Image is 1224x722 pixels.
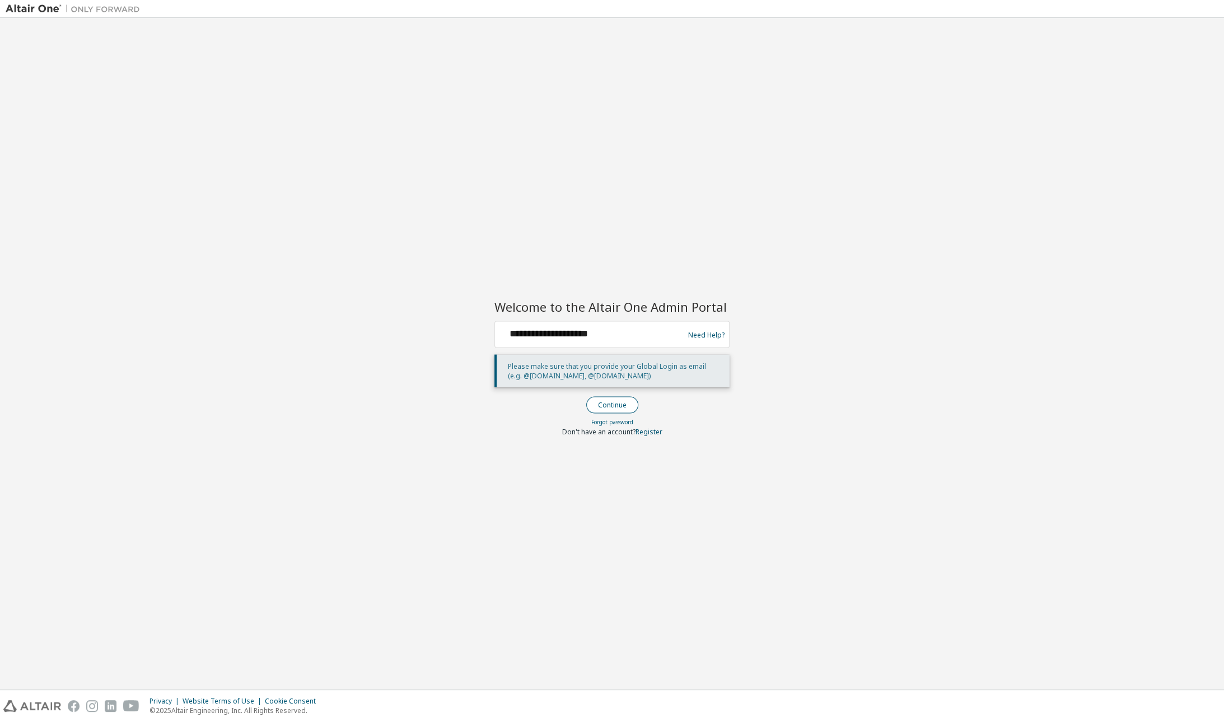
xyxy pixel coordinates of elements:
[591,418,633,426] a: Forgot password
[150,706,323,715] p: © 2025 Altair Engineering, Inc. All Rights Reserved.
[636,427,662,437] a: Register
[183,697,265,706] div: Website Terms of Use
[586,397,638,414] button: Continue
[86,700,98,712] img: instagram.svg
[562,427,636,437] span: Don't have an account?
[265,697,323,706] div: Cookie Consent
[688,334,725,335] a: Need Help?
[3,700,61,712] img: altair_logo.svg
[508,362,721,381] p: Please make sure that you provide your Global Login as email (e.g. @[DOMAIN_NAME], @[DOMAIN_NAME])
[6,3,146,15] img: Altair One
[150,697,183,706] div: Privacy
[68,700,80,712] img: facebook.svg
[494,298,730,314] h2: Welcome to the Altair One Admin Portal
[105,700,116,712] img: linkedin.svg
[123,700,139,712] img: youtube.svg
